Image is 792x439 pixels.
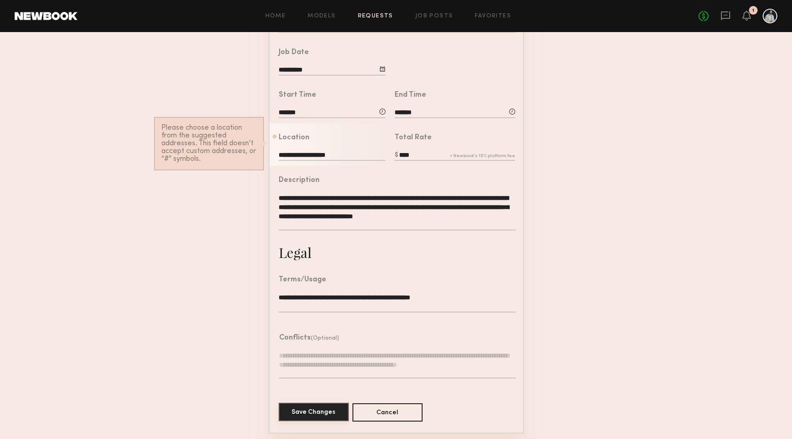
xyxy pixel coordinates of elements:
a: Requests [358,13,393,19]
div: Legal [279,243,312,262]
header: Conflicts [279,335,339,342]
div: Please choose a location from the suggested addresses. This field doesn’t accept custom addresses... [161,124,257,163]
div: 1 [752,8,754,13]
div: Location [279,134,309,142]
button: Cancel [352,403,423,422]
div: Job Date [279,49,309,56]
div: Total Rate [395,134,432,142]
div: Description [279,177,319,184]
a: Job Posts [415,13,453,19]
button: Save Changes [279,403,349,421]
div: Start Time [279,92,316,99]
a: Favorites [475,13,511,19]
a: Models [308,13,335,19]
div: End Time [395,92,426,99]
span: (Optional) [311,335,339,341]
div: Terms/Usage [279,276,326,284]
a: Home [265,13,286,19]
